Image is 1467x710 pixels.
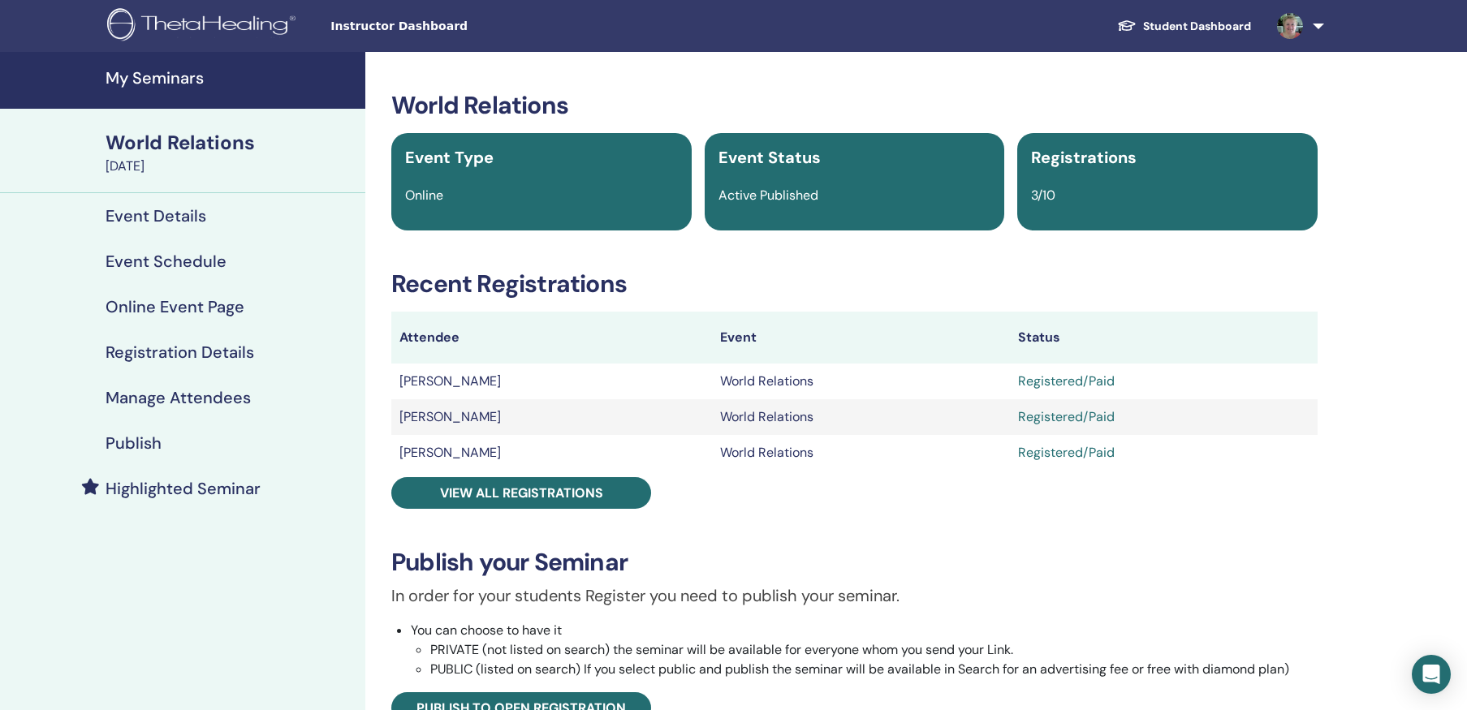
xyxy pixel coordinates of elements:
th: Status [1010,312,1317,364]
a: Student Dashboard [1104,11,1264,41]
li: PRIVATE (not listed on search) the seminar will be available for everyone whom you send your Link. [430,640,1318,660]
td: [PERSON_NAME] [391,399,712,435]
span: Registrations [1031,147,1137,168]
td: World Relations [712,435,1011,471]
img: graduation-cap-white.svg [1117,19,1137,32]
h4: Highlighted Seminar [106,479,261,498]
span: View all registrations [440,484,603,501]
div: Registered/Paid [1018,443,1309,463]
span: Event Type [405,147,494,168]
span: 3/10 [1031,187,1055,204]
li: You can choose to have it [411,621,1318,679]
td: [PERSON_NAME] [391,364,712,399]
li: PUBLIC (listed on search) If you select public and publish the seminar will be available in Searc... [430,660,1318,679]
h4: Online Event Page [106,297,244,316]
h4: Event Details [106,206,206,226]
h4: Event Schedule [106,252,227,271]
div: Registered/Paid [1018,372,1309,391]
h4: My Seminars [106,68,356,88]
h3: World Relations [391,91,1318,120]
td: World Relations [712,399,1011,435]
a: View all registrations [391,477,651,509]
h3: Publish your Seminar [391,548,1318,577]
img: logo.png [107,8,301,45]
td: World Relations [712,364,1011,399]
span: Event Status [718,147,821,168]
span: Online [405,187,443,204]
h4: Registration Details [106,342,254,362]
span: Instructor Dashboard [330,18,574,35]
th: Attendee [391,312,712,364]
h4: Manage Attendees [106,388,251,407]
span: Active Published [718,187,818,204]
div: World Relations [106,129,356,157]
div: Registered/Paid [1018,407,1309,427]
div: Open Intercom Messenger [1412,655,1451,694]
img: default.png [1277,13,1303,39]
p: In order for your students Register you need to publish your seminar. [391,583,1318,608]
th: Event [712,312,1011,364]
a: World Relations[DATE] [96,129,365,176]
td: [PERSON_NAME] [391,435,712,471]
h4: Publish [106,433,162,453]
div: [DATE] [106,157,356,176]
h3: Recent Registrations [391,269,1318,299]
